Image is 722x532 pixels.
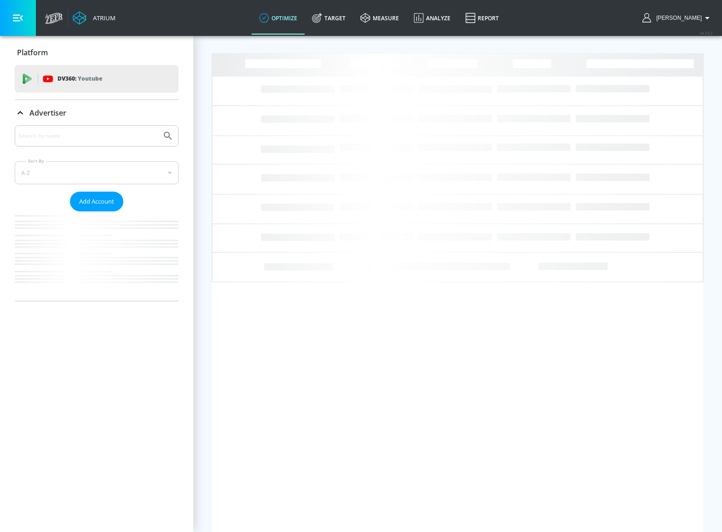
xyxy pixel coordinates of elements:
[70,192,123,211] button: Add Account
[353,1,406,35] a: measure
[15,161,179,184] div: A-Z
[458,1,506,35] a: Report
[89,14,116,22] div: Atrium
[17,47,48,58] p: Platform
[642,12,713,23] button: [PERSON_NAME]
[73,11,116,25] a: Atrium
[15,100,179,126] div: Advertiser
[252,1,305,35] a: optimize
[653,15,702,21] span: login as: justin.nim@zefr.com
[29,108,66,118] p: Advertiser
[305,1,353,35] a: Target
[79,196,114,207] span: Add Account
[78,74,102,83] p: Youtube
[58,74,102,84] p: DV360:
[700,30,713,35] span: v 4.22.2
[26,158,46,164] label: Sort By
[18,130,158,142] input: Search by name
[406,1,458,35] a: Analyze
[15,65,179,93] div: DV360: Youtube
[15,125,179,301] div: Advertiser
[15,40,179,65] div: Platform
[15,211,179,301] nav: list of Advertiser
